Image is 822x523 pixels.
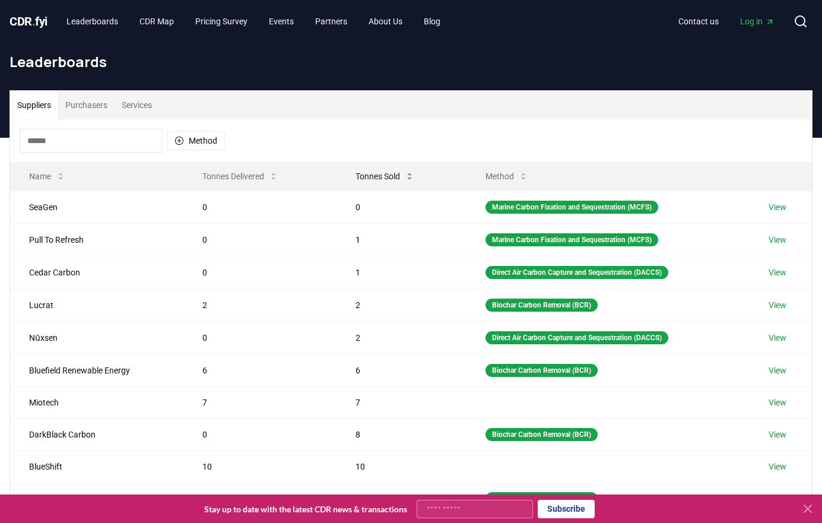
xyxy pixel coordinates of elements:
td: 0 [183,321,337,354]
td: 0 [183,256,337,289]
div: Biochar Carbon Removal (BCR) [485,299,598,312]
a: CDR.fyi [9,13,47,30]
span: . [32,14,36,28]
td: Cedar Carbon [10,256,183,289]
td: 0 [183,223,337,256]
a: Blog [414,11,450,32]
div: Marine Carbon Fixation and Sequestration (MCFS) [485,201,658,214]
td: 2 [337,289,466,321]
td: Pull To Refresh [10,223,183,256]
a: CDR Map [130,11,183,32]
span: CDR fyi [9,14,47,28]
button: Method [167,131,225,150]
td: BlueShift [10,451,183,482]
a: View [769,429,786,440]
a: Partners [306,11,357,32]
a: Events [259,11,303,32]
button: Services [115,91,159,119]
div: Direct Air Carbon Capture and Sequestration (DACCS) [485,331,668,344]
td: 16 [337,482,466,515]
a: View [769,364,786,376]
td: 0 [337,191,466,223]
td: 2 [183,289,337,321]
a: Contact us [669,11,728,32]
td: Stiesdal [10,482,183,515]
td: 1 [337,256,466,289]
td: 0 [183,482,337,515]
td: 10 [337,451,466,482]
a: View [769,267,786,278]
td: 7 [183,386,337,418]
div: Biochar Carbon Removal (BCR) [485,428,598,441]
a: View [769,234,786,246]
h1: Leaderboards [9,52,813,71]
a: About Us [359,11,412,32]
button: Tonnes Sold [346,164,424,188]
div: Biochar Carbon Removal (BCR) [485,364,598,377]
button: Suppliers [10,91,58,119]
div: Direct Air Carbon Capture and Sequestration (DACCS) [485,266,668,279]
a: View [769,299,786,311]
a: Leaderboards [57,11,128,32]
a: View [769,461,786,473]
a: View [769,397,786,408]
td: 0 [183,191,337,223]
td: 6 [183,354,337,386]
td: 10 [183,451,337,482]
button: Name [20,164,75,188]
td: Bluefield Renewable Energy [10,354,183,386]
nav: Main [57,11,450,32]
nav: Main [669,11,784,32]
td: 1 [337,223,466,256]
a: Log in [731,11,784,32]
button: Tonnes Delivered [193,164,288,188]
td: Miotech [10,386,183,418]
button: Method [476,164,538,188]
a: Pricing Survey [186,11,257,32]
td: 7 [337,386,466,418]
a: View [769,493,786,505]
td: 8 [337,418,466,451]
td: 6 [337,354,466,386]
td: DarkBlack Carbon [10,418,183,451]
a: View [769,332,786,344]
td: 2 [337,321,466,354]
button: Purchasers [58,91,115,119]
td: SeaGen [10,191,183,223]
td: Lucrat [10,289,183,321]
div: Biochar Carbon Removal (BCR) [485,492,598,505]
a: View [769,201,786,213]
span: Log in [740,15,775,27]
td: 0 [183,418,337,451]
div: Marine Carbon Fixation and Sequestration (MCFS) [485,233,658,246]
td: Nūxsen [10,321,183,354]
